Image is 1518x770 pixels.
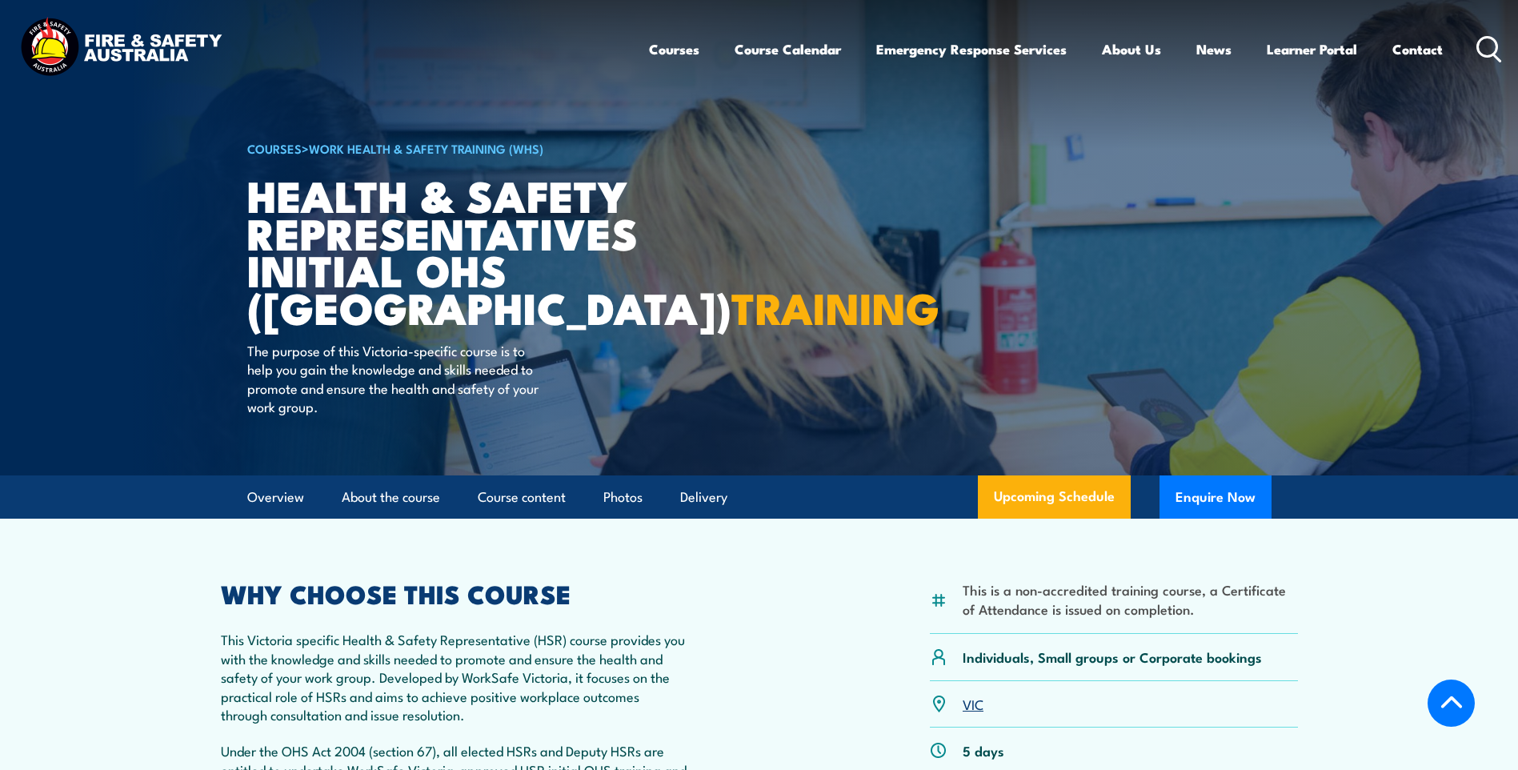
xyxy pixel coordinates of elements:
h1: Health & Safety Representatives Initial OHS ([GEOGRAPHIC_DATA]) [247,176,643,326]
a: Delivery [680,476,727,519]
strong: TRAINING [731,273,939,339]
a: Learner Portal [1267,28,1357,70]
a: About the course [342,476,440,519]
a: Course Calendar [735,28,841,70]
a: COURSES [247,139,302,157]
a: Overview [247,476,304,519]
p: The purpose of this Victoria-specific course is to help you gain the knowledge and skills needed ... [247,341,539,416]
a: Upcoming Schedule [978,475,1131,519]
a: Contact [1392,28,1443,70]
a: VIC [963,694,983,713]
a: About Us [1102,28,1161,70]
p: This Victoria specific Health & Safety Representative (HSR) course provides you with the knowledg... [221,630,688,724]
p: Individuals, Small groups or Corporate bookings [963,648,1262,666]
p: 5 days [963,741,1004,760]
button: Enquire Now [1160,475,1272,519]
li: This is a non-accredited training course, a Certificate of Attendance is issued on completion. [963,580,1298,618]
a: Emergency Response Services [876,28,1067,70]
a: News [1196,28,1232,70]
h6: > [247,138,643,158]
a: Photos [603,476,643,519]
a: Course content [478,476,566,519]
a: Work Health & Safety Training (WHS) [309,139,543,157]
h2: WHY CHOOSE THIS COURSE [221,582,688,604]
a: Courses [649,28,699,70]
